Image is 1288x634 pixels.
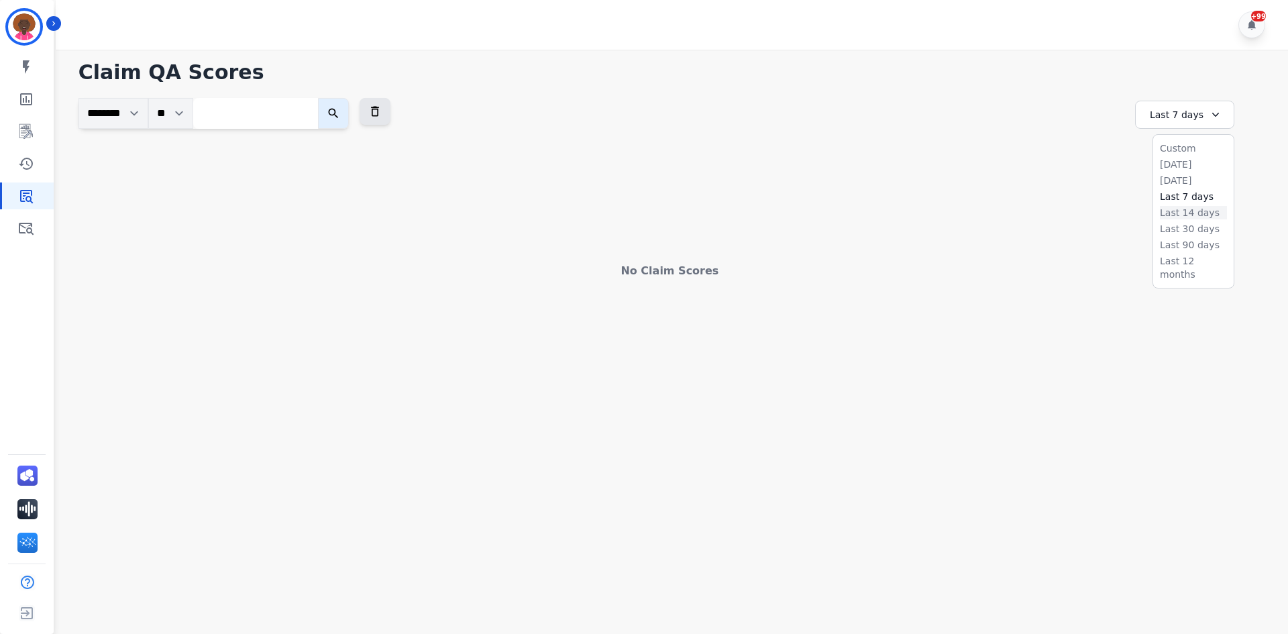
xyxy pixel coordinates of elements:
[1160,254,1227,281] li: Last 12 months
[1160,206,1227,219] li: Last 14 days
[1160,142,1227,155] li: Custom
[1160,238,1227,252] li: Last 90 days
[1160,222,1227,235] li: Last 30 days
[1160,158,1227,171] li: [DATE]
[1251,11,1266,21] div: +99
[1135,101,1234,129] div: Last 7 days
[78,263,1261,279] div: No Claim Scores
[8,11,40,43] img: Bordered avatar
[1160,174,1227,187] li: [DATE]
[1160,190,1227,203] li: Last 7 days
[78,60,1261,85] h1: Claim QA Scores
